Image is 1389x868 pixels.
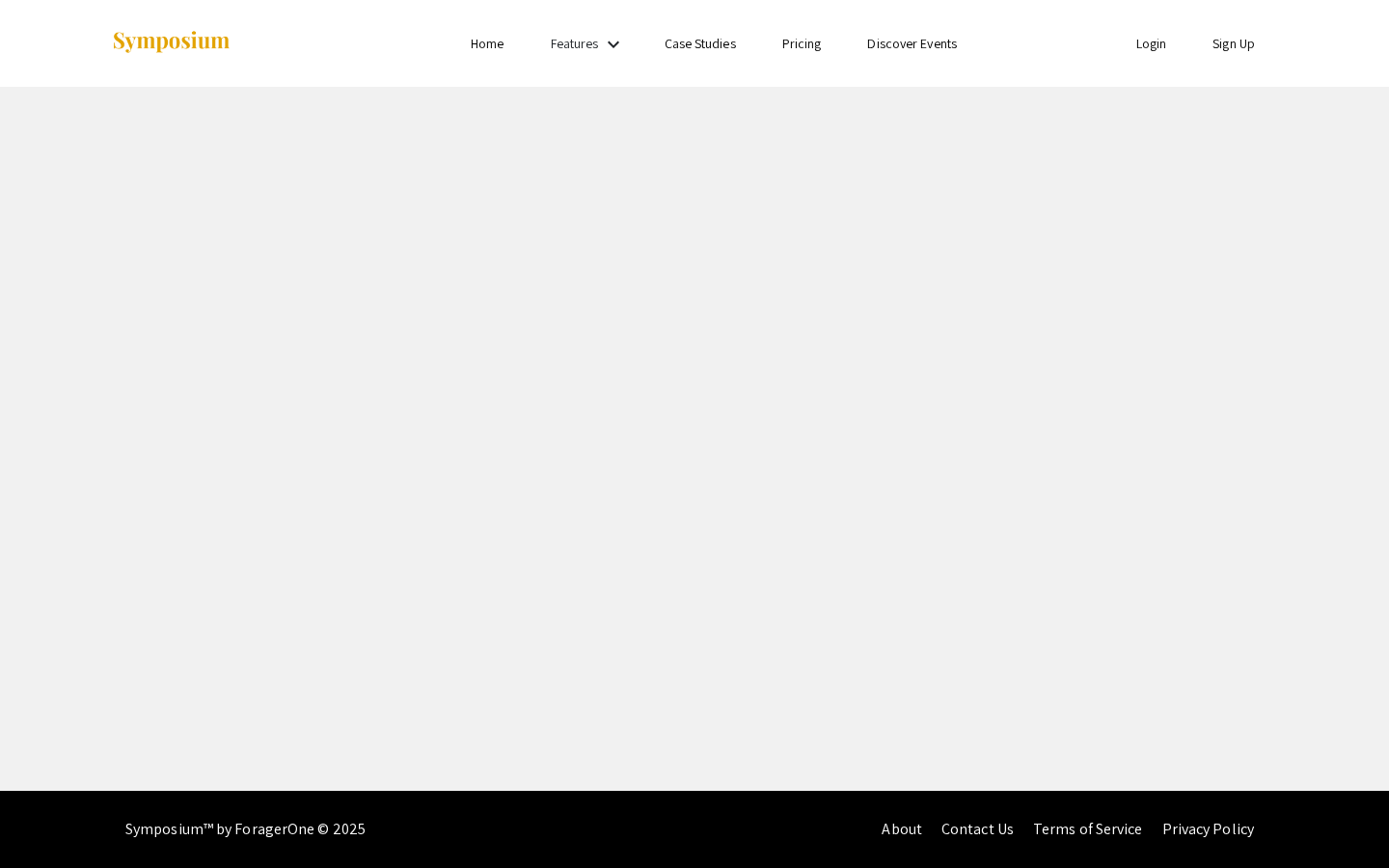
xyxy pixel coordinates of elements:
div: Symposium™ by ForagerOne © 2025 [125,791,366,868]
a: Sign Up [1212,35,1255,52]
a: Case Studies [665,35,736,52]
mat-icon: Expand Features list [602,33,625,56]
a: About [882,819,922,839]
a: Pricing [782,35,822,52]
a: Terms of Service [1033,819,1143,839]
a: Contact Us [941,819,1014,839]
a: Home [471,35,504,52]
img: Symposium by ForagerOne [111,30,231,56]
a: Features [551,35,599,52]
a: Discover Events [867,35,957,52]
a: Login [1136,35,1167,52]
a: Privacy Policy [1162,819,1254,839]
